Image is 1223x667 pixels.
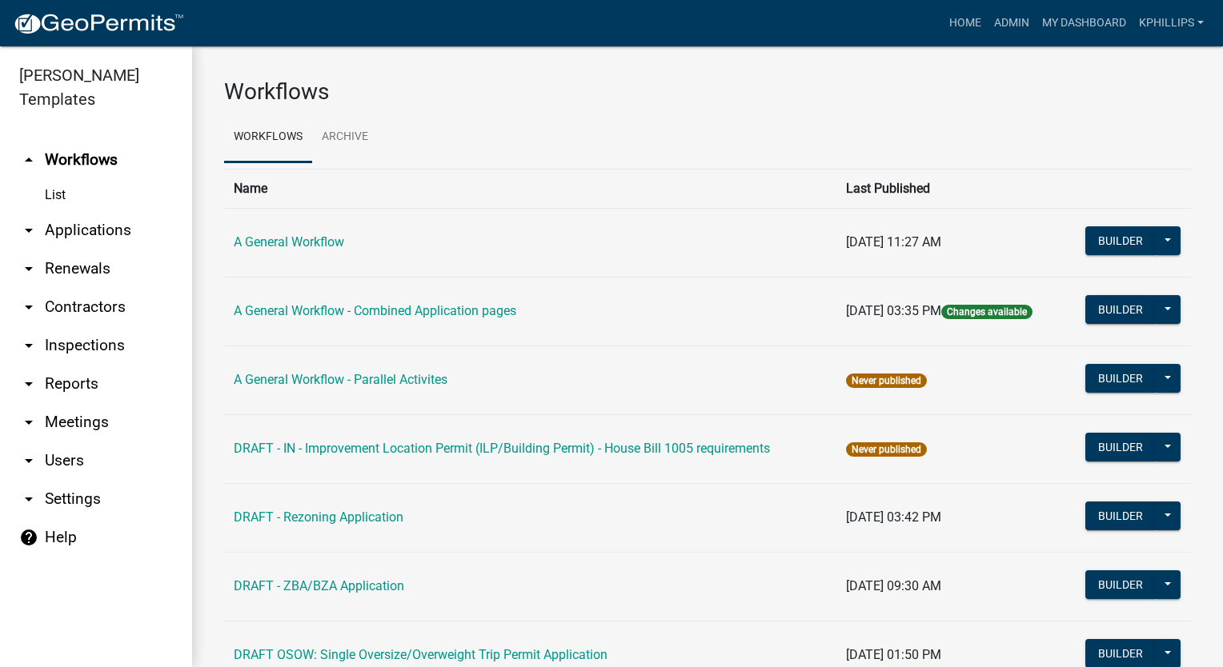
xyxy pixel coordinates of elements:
i: help [19,528,38,547]
i: arrow_drop_up [19,150,38,170]
a: Admin [988,8,1036,38]
i: arrow_drop_down [19,413,38,432]
span: [DATE] 09:30 AM [846,578,941,593]
i: arrow_drop_down [19,374,38,393]
a: DRAFT - IN - Improvement Location Permit (ILP/Building Permit) - House Bill 1005 requirements [234,441,770,456]
h3: Workflows [224,78,1191,106]
i: arrow_drop_down [19,298,38,317]
span: [DATE] 03:35 PM [846,303,941,318]
button: Builder [1085,295,1156,324]
a: My Dashboard [1036,8,1133,38]
span: Changes available [941,305,1033,319]
span: [DATE] 03:42 PM [846,509,941,525]
span: Never published [846,442,927,457]
button: Builder [1085,501,1156,530]
span: [DATE] 01:50 PM [846,647,941,662]
a: DRAFT OSOW: Single Oversize/Overweight Trip Permit Application [234,647,607,662]
button: Builder [1085,570,1156,599]
i: arrow_drop_down [19,336,38,355]
a: Workflows [224,112,312,163]
button: Builder [1085,433,1156,461]
button: Builder [1085,364,1156,393]
i: arrow_drop_down [19,489,38,509]
a: kphillips [1133,8,1210,38]
i: arrow_drop_down [19,259,38,278]
i: arrow_drop_down [19,221,38,240]
a: A General Workflow - Combined Application pages [234,303,516,318]
a: Home [943,8,988,38]
a: A General Workflow - Parallel Activites [234,372,447,387]
a: A General Workflow [234,234,344,250]
th: Last Published [836,169,1064,208]
th: Name [224,169,836,208]
a: DRAFT - ZBA/BZA Application [234,578,404,593]
button: Builder [1085,226,1156,255]
span: [DATE] 11:27 AM [846,234,941,250]
i: arrow_drop_down [19,451,38,470]
a: DRAFT - Rezoning Application [234,509,403,525]
a: Archive [312,112,378,163]
span: Never published [846,373,927,388]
